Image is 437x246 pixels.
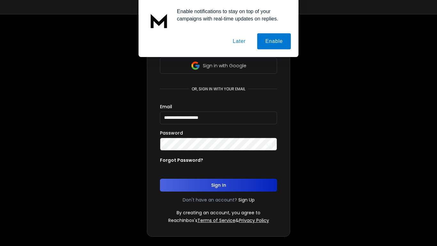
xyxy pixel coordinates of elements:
[160,58,277,74] button: Sign in with Google
[146,8,172,33] img: notification icon
[238,197,255,203] a: Sign Up
[197,217,235,224] a: Terms of Service
[183,197,237,203] p: Don't have an account?
[189,86,248,92] p: or, sign in with your email
[257,33,291,49] button: Enable
[239,217,269,224] a: Privacy Policy
[177,209,260,216] p: By creating an account, you agree to
[160,131,183,135] label: Password
[203,62,246,69] p: Sign in with Google
[225,33,253,49] button: Later
[160,179,277,192] button: Sign In
[168,217,269,224] p: ReachInbox's &
[172,8,291,22] div: Enable notifications to stay on top of your campaigns with real-time updates on replies.
[160,104,172,109] label: Email
[160,157,203,163] p: Forgot Password?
